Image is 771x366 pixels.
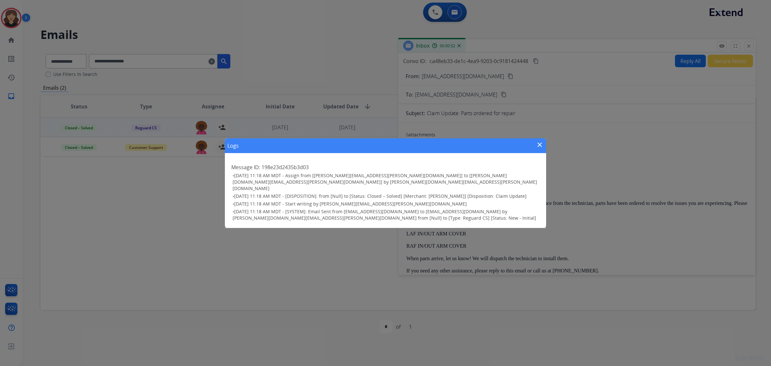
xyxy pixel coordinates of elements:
[227,142,239,150] h1: Logs
[233,208,540,221] h3: •
[233,201,540,207] h3: •
[233,193,540,199] h3: •
[234,193,527,199] span: [DATE] 11:18 AM MDT - [DISPOSITION]: from [Null] to [Status: Closed – Solved] [Merchant: [PERSON_...
[233,172,540,192] h3: •
[233,208,536,221] span: [DATE] 11:18 AM MDT - [SYSTEM]: Email Sent from [EMAIL_ADDRESS][DOMAIN_NAME] to [EMAIL_ADDRESS][D...
[536,141,544,149] mat-icon: close
[234,201,467,207] span: [DATE] 11:18 AM MDT - Start writing by [PERSON_NAME][EMAIL_ADDRESS][PERSON_NAME][DOMAIN_NAME]
[261,164,309,171] span: 198e23d2435b3d03
[735,354,765,362] p: 0.20.1027RC
[233,172,537,191] span: [DATE] 11:18 AM MDT - Assign from [[PERSON_NAME][EMAIL_ADDRESS][PERSON_NAME][DOMAIN_NAME]] to [[P...
[231,164,260,171] span: Message ID:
